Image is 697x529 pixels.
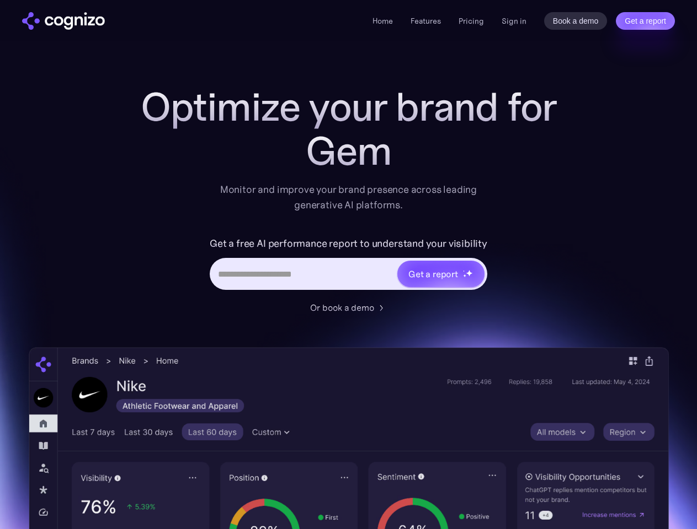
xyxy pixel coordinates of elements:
[210,235,487,295] form: Hero URL Input Form
[502,14,526,28] a: Sign in
[616,12,675,30] a: Get a report
[463,274,467,278] img: star
[373,16,393,26] a: Home
[210,235,487,252] label: Get a free AI performance report to understand your visibility
[213,182,485,213] div: Monitor and improve your brand presence across leading generative AI platforms.
[22,12,105,30] img: cognizo logo
[22,12,105,30] a: home
[411,16,441,26] a: Features
[466,269,473,277] img: star
[310,301,387,314] a: Or book a demo
[310,301,374,314] div: Or book a demo
[128,129,570,173] div: Gem
[544,12,608,30] a: Book a demo
[463,270,465,272] img: star
[459,16,484,26] a: Pricing
[408,267,458,280] div: Get a report
[396,260,486,288] a: Get a reportstarstarstar
[128,85,570,129] h1: Optimize your brand for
